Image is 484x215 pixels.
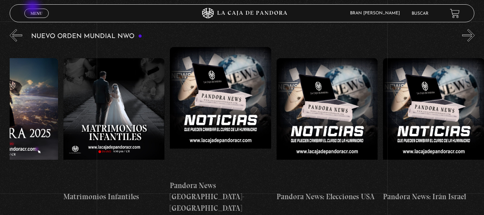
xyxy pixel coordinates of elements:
[170,47,271,214] a: Pandora News [GEOGRAPHIC_DATA]-[GEOGRAPHIC_DATA]
[28,17,45,22] span: Cerrar
[63,47,165,214] a: Matrimonios Infantiles
[450,8,460,18] a: View your shopping cart
[10,29,22,42] button: Previous
[412,11,428,16] a: Buscar
[277,191,378,202] h4: Pandora News: Elecciones USA
[346,11,407,15] span: Bran [PERSON_NAME]
[30,11,42,15] span: Menu
[63,191,165,202] h4: Matrimonios Infantiles
[170,180,271,214] h4: Pandora News [GEOGRAPHIC_DATA]-[GEOGRAPHIC_DATA]
[462,29,475,42] button: Next
[31,33,142,40] h3: Nuevo Orden Mundial NWO
[277,47,378,214] a: Pandora News: Elecciones USA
